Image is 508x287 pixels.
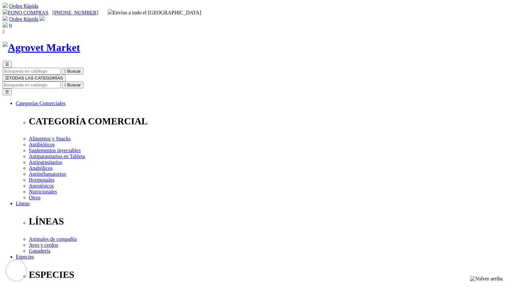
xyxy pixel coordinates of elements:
[29,153,85,159] a: Antiparasitarios en Tableta
[29,236,77,242] a: Animales de compañía
[40,16,45,21] img: user.svg
[52,10,98,15] a: [PHONE_NUMBER]
[3,88,12,95] button: ☰
[29,183,54,188] a: Anestésicos
[108,9,113,14] img: delivery-truck.svg
[67,82,81,87] span: Buscar
[29,248,50,254] a: Ganadería
[5,76,9,81] span: ☰
[3,29,5,34] i: 
[29,189,57,194] a: Nutricionales
[29,142,55,147] a: Antibióticos
[29,159,62,165] a: Antiparasitarios
[62,68,83,75] button:  Buscar
[9,23,12,28] span: 0
[62,81,83,88] button:  Buscar
[3,22,8,27] img: shopping-bag.svg
[470,276,503,282] img: Volver arriba
[64,82,66,87] i: 
[9,16,38,22] a: Orden Rápida
[3,81,61,88] input: Buscar
[29,195,41,200] a: Otros
[29,269,505,280] p: ESPECIES
[3,68,61,75] input: Buscar
[29,171,66,177] a: Antiinflamatorios
[7,261,26,280] iframe: Brevo live chat
[29,136,71,141] a: Alimentos y Snacks
[3,61,12,68] button: ☰
[5,62,9,67] span: ☰
[3,10,48,15] a: FONO COMPRAS
[67,69,81,74] span: Buscar
[29,177,54,183] a: Hormonales
[29,242,58,248] a: Aves y cerdos
[9,3,38,9] a: Orden Rápida
[29,216,505,227] p: LÍNEAS
[3,75,66,81] button: ☰TODAS LAS CATEGORÍAS
[16,100,65,106] a: Categorías Comerciales
[3,16,8,21] img: shopping-cart.svg
[3,3,8,8] img: shopping-cart.svg
[29,116,505,127] p: CATEGORÍA COMERCIAL
[64,69,66,74] i: 
[29,165,53,171] a: Anabólicos
[16,254,34,260] a: Especies
[3,9,8,14] img: phone.svg
[16,201,30,206] a: Líneas
[40,16,45,22] a: Acceda a su cuenta de cliente
[29,148,81,153] a: Suplementos inyectables
[108,10,201,15] span: Envíos a todo el [GEOGRAPHIC_DATA]
[3,42,80,54] img: Agrovet Market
